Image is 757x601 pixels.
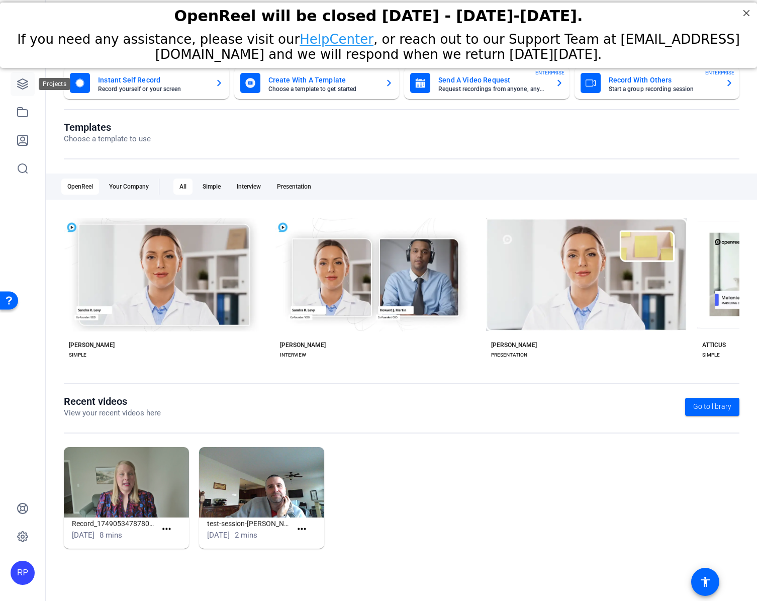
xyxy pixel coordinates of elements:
span: ENTERPRISE [535,69,564,76]
img: Record_1749053478780_webcam [64,447,189,518]
mat-card-subtitle: Record yourself or your screen [98,86,207,92]
img: test-session-Tom-Malone-2023-11-02-09-57-01-146-0 [199,447,324,518]
div: SIMPLE [69,351,86,359]
div: PRESENTATION [491,351,527,359]
div: INTERVIEW [280,351,306,359]
div: [PERSON_NAME] [280,341,326,349]
mat-icon: more_horiz [160,523,173,536]
span: If you need any assistance, please visit our , or reach out to our Support Team at [EMAIL_ADDRESS... [17,29,740,59]
div: OpenReel [61,179,99,195]
div: [PERSON_NAME] [69,341,115,349]
div: Interview [231,179,267,195]
span: [DATE] [207,531,230,540]
button: Instant Self RecordRecord yourself or your screen [64,67,229,99]
button: Record With OthersStart a group recording sessionENTERPRISE [575,67,740,99]
p: Choose a template to use [64,133,151,145]
mat-card-title: Send A Video Request [438,74,547,86]
mat-card-title: Record With Others [609,74,718,86]
button: Create With A TemplateChoose a template to get started [234,67,400,99]
span: [DATE] [72,531,94,540]
h1: test-session-[PERSON_NAME]-2023-11-02-09-57-01-146-0 [207,518,292,530]
h1: Record_1749053478780_webcam [72,518,156,530]
span: 8 mins [100,531,122,540]
div: OpenReel will be closed [DATE] - [DATE]-[DATE]. [13,5,744,22]
mat-icon: more_horiz [296,523,308,536]
a: HelpCenter [300,29,373,44]
div: Projects [39,78,70,90]
h1: Templates [64,121,151,133]
div: Your Company [103,179,155,195]
div: ATTICUS [702,341,726,349]
mat-icon: accessibility [699,576,711,588]
div: [PERSON_NAME] [491,341,537,349]
p: View your recent videos here [64,407,161,419]
div: SIMPLE [702,351,720,359]
a: Go to library [685,398,739,416]
mat-card-subtitle: Request recordings from anyone, anywhere [438,86,547,92]
span: ENTERPRISE [705,69,734,76]
mat-card-subtitle: Choose a template to get started [268,86,377,92]
span: Go to library [693,401,731,412]
span: 2 mins [235,531,257,540]
div: Simple [197,179,227,195]
div: RP [11,561,35,585]
div: All [173,179,193,195]
mat-card-subtitle: Start a group recording session [609,86,718,92]
mat-card-title: Create With A Template [268,74,377,86]
button: Send A Video RequestRequest recordings from anyone, anywhereENTERPRISE [404,67,570,99]
mat-card-title: Instant Self Record [98,74,207,86]
div: Presentation [271,179,317,195]
h1: Recent videos [64,395,161,407]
